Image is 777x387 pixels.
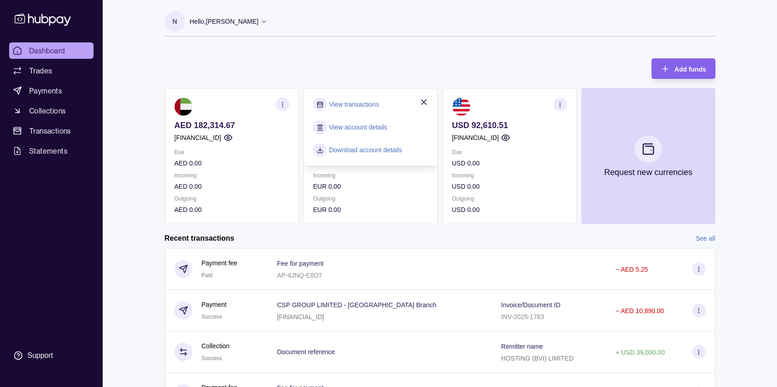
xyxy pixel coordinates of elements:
[452,98,470,116] img: us
[501,313,544,320] p: INV-2025-1763
[313,170,428,181] p: Incoming
[329,145,402,155] a: Download account details
[581,88,715,224] button: Request new currencies
[174,147,289,157] p: Due
[29,85,62,96] span: Payments
[277,301,436,309] p: CSP GROUP LIMITED - [GEOGRAPHIC_DATA] Branch
[174,158,289,168] p: AED 0.00
[172,16,177,26] p: N
[174,194,289,204] p: Outgoing
[452,181,567,191] p: USD 0.00
[452,133,499,143] p: [FINANCIAL_ID]
[174,205,289,215] p: AED 0.00
[329,99,379,109] a: View transactions
[452,205,567,215] p: USD 0.00
[174,120,289,130] p: AED 182,314.67
[9,346,94,365] a: Support
[165,233,235,243] h2: Recent transactions
[277,313,324,320] p: [FINANCIAL_ID]
[615,266,648,273] p: − AED 5.25
[202,341,229,351] p: Collection
[313,194,428,204] p: Outgoing
[313,205,428,215] p: EUR 0.00
[202,258,238,268] p: Payment fee
[615,349,665,356] p: + USD 39,000.00
[29,45,65,56] span: Dashboard
[452,170,567,181] p: Incoming
[615,307,664,315] p: − AED 10,890.00
[452,158,567,168] p: USD 0.00
[452,147,567,157] p: Due
[696,233,715,243] a: See all
[452,194,567,204] p: Outgoing
[27,351,53,361] div: Support
[29,65,52,76] span: Trades
[174,98,193,116] img: ae
[501,343,543,350] p: Remitter name
[9,42,94,59] a: Dashboard
[277,348,335,356] p: Document reference
[501,355,574,362] p: HOSTING (BVI) LIMITED
[313,181,428,191] p: EUR 0.00
[277,260,323,267] p: Fee for payment
[452,120,567,130] p: USD 92,610.51
[9,83,94,99] a: Payments
[9,143,94,159] a: Statements
[174,181,289,191] p: AED 0.00
[9,123,94,139] a: Transactions
[202,299,227,310] p: Payment
[277,272,322,279] p: AP-4JNQ-E8D7
[202,355,222,361] span: Success
[29,145,68,156] span: Statements
[202,314,222,320] span: Success
[652,58,715,79] button: Add funds
[174,133,221,143] p: [FINANCIAL_ID]
[329,122,387,132] a: View account details
[9,103,94,119] a: Collections
[501,301,560,309] p: Invoice/Document ID
[29,105,66,116] span: Collections
[202,272,213,279] span: Paid
[9,62,94,79] a: Trades
[174,170,289,181] p: Incoming
[674,66,706,73] span: Add funds
[604,167,692,177] p: Request new currencies
[190,16,259,26] p: Hello, [PERSON_NAME]
[29,125,71,136] span: Transactions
